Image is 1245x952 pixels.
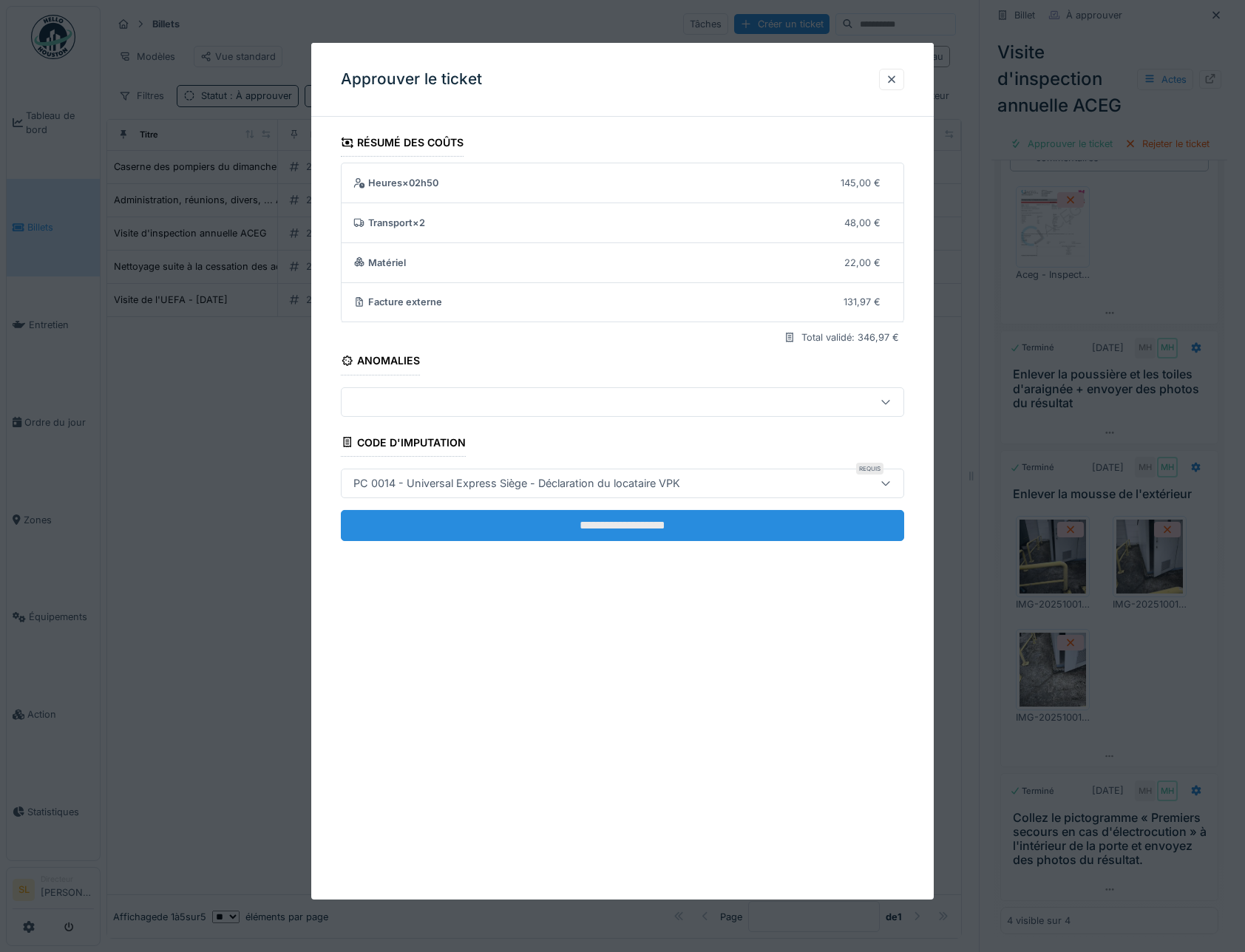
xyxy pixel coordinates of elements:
font: 131,97 € [844,296,881,307]
font: × [413,217,419,228]
font: Approuver le ticket [341,69,482,88]
font: PC 0014 - Universal Express Siège - Déclaration du locataire VPK [353,477,680,489]
div: Heures × 02h50 [353,176,830,190]
summary: Transport×248,00 € [347,209,898,237]
font: Anomalies [357,354,420,367]
font: 2 [419,217,425,228]
font: 48,00 € [844,217,881,228]
font: Transport [368,217,413,228]
div: Résumé des coûts [341,132,464,157]
font: Code d'imputation [357,436,466,449]
div: Requis [856,463,883,475]
font: 145,00 € [841,177,881,188]
div: Matériel [353,255,833,269]
summary: Facture externe131,97 € [347,288,898,316]
div: Facture externe [353,295,832,309]
div: Total validé: 346,97 € [801,330,899,344]
summary: Matériel22,00 € [347,249,898,276]
summary: Heures×02h50145,00 € [347,169,898,197]
font: 22,00 € [844,256,881,268]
